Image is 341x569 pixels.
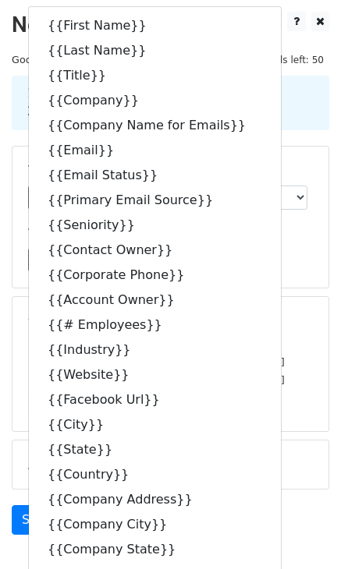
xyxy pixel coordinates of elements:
a: {{Industry}} [29,338,281,362]
a: {{Title}} [29,63,281,88]
a: {{Seniority}} [29,213,281,238]
a: {{Company City}} [29,512,281,537]
a: {{State}} [29,437,281,462]
a: {{Last Name}} [29,38,281,63]
a: {{Email}} [29,138,281,163]
iframe: Chat Widget [263,494,341,569]
a: {{Facebook Url}} [29,387,281,412]
a: {{Company Name for Emails}} [29,113,281,138]
a: {{# Employees}} [29,313,281,338]
a: {{Country}} [29,462,281,487]
h2: New Campaign [12,12,329,38]
a: {{Contact Owner}} [29,238,281,263]
small: [PERSON_NAME][EMAIL_ADDRESS][DOMAIN_NAME] [28,374,285,386]
a: {{Account Owner}} [29,288,281,313]
a: {{Company}} [29,88,281,113]
a: {{Corporate Phone}} [29,263,281,288]
small: Google Sheet: [12,54,145,65]
a: Send [12,505,63,535]
a: {{First Name}} [29,13,281,38]
a: {{Company Address}} [29,487,281,512]
a: {{Website}} [29,362,281,387]
a: {{Primary Email Source}} [29,188,281,213]
a: {{Email Status}} [29,163,281,188]
div: 1. Write your email in Gmail 2. Click [16,85,325,121]
div: Widget de chat [263,494,341,569]
a: {{Company State}} [29,537,281,562]
a: {{City}} [29,412,281,437]
small: [EMAIL_ADDRESS][PERSON_NAME][DOMAIN_NAME] [28,356,285,368]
